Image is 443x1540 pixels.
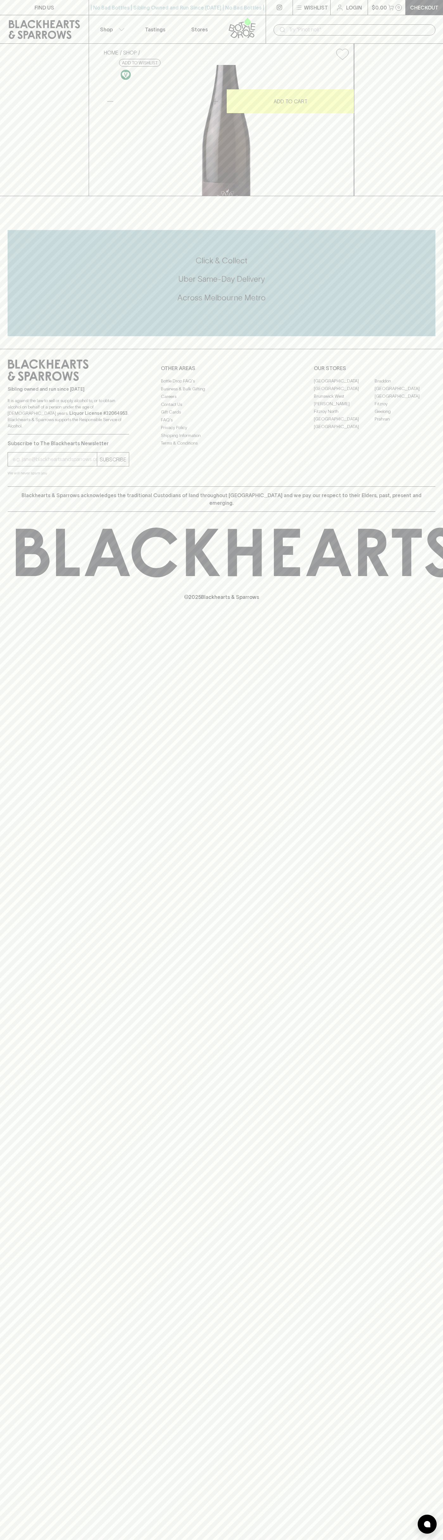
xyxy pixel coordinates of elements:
[424,1521,430,1527] img: bubble-icon
[8,292,435,303] h5: Across Melbourne Metro
[375,415,435,423] a: Prahran
[161,377,282,385] a: Bottle Drop FAQ's
[314,392,375,400] a: Brunswick West
[375,385,435,392] a: [GEOGRAPHIC_DATA]
[161,401,282,408] a: Contact Us
[161,385,282,393] a: Business & Bulk Gifting
[104,50,118,55] a: HOME
[304,4,328,11] p: Wishlist
[8,386,129,392] p: Sibling owned and run since [DATE]
[372,4,387,11] p: $0.00
[145,26,165,33] p: Tastings
[161,408,282,416] a: Gift Cards
[161,432,282,439] a: Shipping Information
[8,274,435,284] h5: Uber Same-Day Delivery
[314,423,375,430] a: [GEOGRAPHIC_DATA]
[13,454,97,465] input: e.g. jane@blackheartsandsparrows.com.au
[161,424,282,432] a: Privacy Policy
[8,470,129,476] p: We will never spam you
[8,397,129,429] p: It is against the law to sell or supply alcohol to, or to obtain alcohol on behalf of a person un...
[314,385,375,392] a: [GEOGRAPHIC_DATA]
[227,89,354,113] button: ADD TO CART
[133,15,177,43] a: Tastings
[161,416,282,424] a: FAQ's
[100,26,113,33] p: Shop
[8,255,435,266] h5: Click & Collect
[289,25,430,35] input: Try "Pinot noir"
[375,407,435,415] a: Geelong
[8,230,435,336] div: Call to action block
[100,456,126,463] p: SUBSCRIBE
[121,70,131,80] img: Vegan
[191,26,208,33] p: Stores
[274,98,307,105] p: ADD TO CART
[314,377,375,385] a: [GEOGRAPHIC_DATA]
[161,364,282,372] p: OTHER AREAS
[161,393,282,401] a: Careers
[334,46,351,62] button: Add to wishlist
[177,15,222,43] a: Stores
[397,6,400,9] p: 0
[375,377,435,385] a: Braddon
[314,415,375,423] a: [GEOGRAPHIC_DATA]
[123,50,137,55] a: SHOP
[346,4,362,11] p: Login
[89,15,133,43] button: Shop
[35,4,54,11] p: FIND US
[161,440,282,447] a: Terms & Conditions
[119,59,161,67] button: Add to wishlist
[314,407,375,415] a: Fitzroy North
[12,491,431,507] p: Blackhearts & Sparrows acknowledges the traditional Custodians of land throughout [GEOGRAPHIC_DAT...
[375,392,435,400] a: [GEOGRAPHIC_DATA]
[8,440,129,447] p: Subscribe to The Blackhearts Newsletter
[99,65,354,196] img: 38566.png
[410,4,439,11] p: Checkout
[375,400,435,407] a: Fitzroy
[314,400,375,407] a: [PERSON_NAME]
[97,452,129,466] button: SUBSCRIBE
[119,68,132,81] a: Made without the use of any animal products.
[69,411,128,416] strong: Liquor License #32064953
[314,364,435,372] p: OUR STORES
